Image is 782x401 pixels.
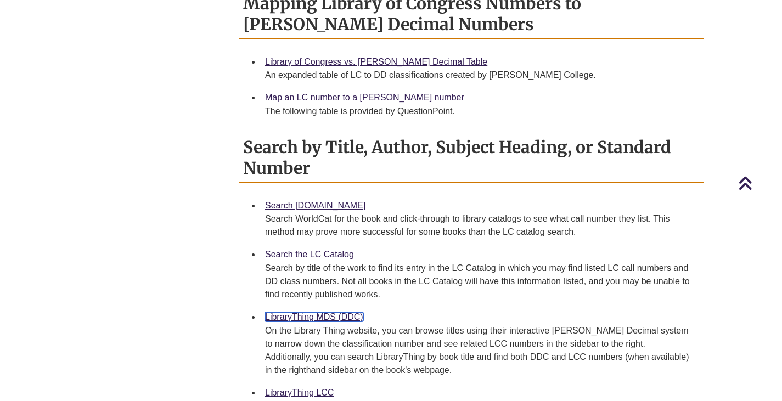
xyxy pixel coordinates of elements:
div: On the Library Thing website, you can browse titles using their interactive [PERSON_NAME] Decimal... [265,324,695,377]
h2: Search by Title, Author, Subject Heading, or Standard Number [239,133,704,183]
a: Map an LC number to a [PERSON_NAME] number [265,93,464,102]
div: Search by title of the work to find its entry in the LC Catalog in which you may find listed LC c... [265,262,695,301]
a: Search [DOMAIN_NAME] [265,201,365,210]
a: LibraryThing MDS (DDC) [265,312,363,321]
div: Search WorldCat for the book and click-through to library catalogs to see what call number they l... [265,212,695,239]
div: An expanded table of LC to DD classifications created by [PERSON_NAME] College. [265,69,695,82]
a: Search the LC Catalog [265,250,354,259]
a: LibraryThing LCC [265,388,334,397]
a: Library of Congress vs. [PERSON_NAME] Decimal Table [265,57,487,66]
div: The following table is provided by QuestionPoint. [265,105,695,118]
a: Back to Top [738,176,779,190]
